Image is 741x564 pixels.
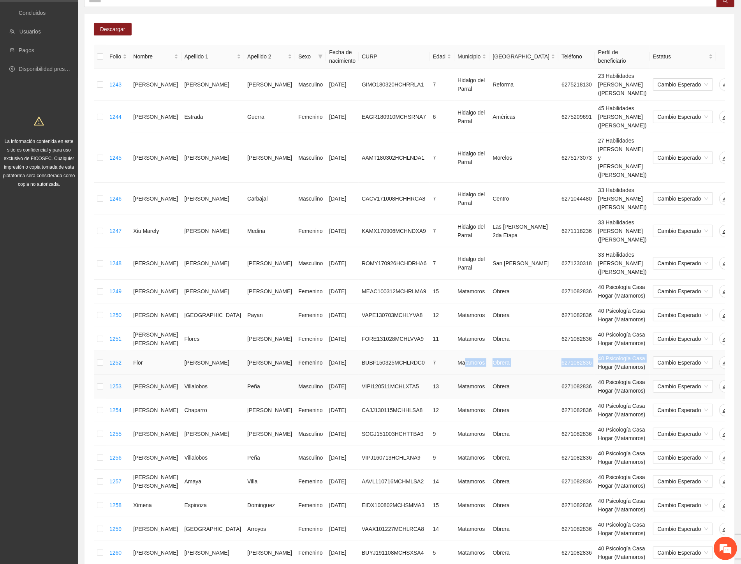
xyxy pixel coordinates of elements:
td: 12 [430,398,455,422]
td: Matamoros [454,517,489,541]
td: 6271082836 [558,517,595,541]
td: Femenino [295,351,326,375]
td: FORE131028MCHLVVA9 [359,327,430,351]
span: filter [317,51,324,62]
td: ROMY170926HCHDRHA6 [359,247,430,280]
a: Usuarios [19,28,41,35]
td: GIMO180320HCHRRLA1 [359,69,430,101]
th: Teléfono [558,45,595,69]
span: filter [318,54,323,59]
span: Cambio Esperado [658,193,708,204]
button: edit [719,451,732,464]
td: [DATE] [326,327,359,351]
td: Carbajal [244,183,295,215]
button: edit [719,152,732,164]
td: [PERSON_NAME] [244,69,295,101]
td: [PERSON_NAME] [130,133,181,183]
a: 1252 [109,360,121,366]
td: 14 [430,517,455,541]
th: Apellido 1 [181,45,245,69]
td: [PERSON_NAME] [181,422,245,446]
div: Chatee con nosotros ahora [40,40,131,50]
td: Obrera [489,280,558,303]
td: Flores [181,327,245,351]
td: 6271044480 [558,183,595,215]
span: [GEOGRAPHIC_DATA] [493,52,549,61]
td: 6271082836 [558,303,595,327]
td: [PERSON_NAME] [130,517,181,541]
a: 1258 [109,502,121,508]
td: Obrera [489,446,558,470]
td: VAAX101227MCHLRCA8 [359,517,430,541]
td: Guerra [244,101,295,133]
td: Centro [489,183,558,215]
span: Estatus [653,52,707,61]
td: [PERSON_NAME] [PERSON_NAME] [130,327,181,351]
td: Estrada [181,101,245,133]
td: 40 Psicología Casa Hogar (Matamoros) [595,375,649,398]
th: Colonia [489,45,558,69]
a: 1255 [109,431,121,437]
td: Femenino [295,101,326,133]
button: edit [719,285,732,298]
a: 1256 [109,455,121,461]
span: Cambio Esperado [658,79,708,90]
td: [PERSON_NAME] [181,351,245,375]
td: 6275209691 [558,101,595,133]
td: VIPJ160713HCHLXNA9 [359,446,430,470]
td: [DATE] [326,493,359,517]
td: Femenino [295,327,326,351]
td: Obrera [489,493,558,517]
td: [DATE] [326,375,359,398]
td: 40 Psicología Casa Hogar (Matamoros) [595,327,649,351]
td: [PERSON_NAME] [181,133,245,183]
a: Concluidos [19,10,46,16]
td: [PERSON_NAME] [244,398,295,422]
td: [PERSON_NAME] [244,280,295,303]
button: edit [719,475,732,488]
span: edit [720,196,731,202]
a: 1249 [109,288,121,294]
td: 40 Psicología Casa Hogar (Matamoros) [595,398,649,422]
td: AAMT180302HCHLNDA1 [359,133,430,183]
td: 7 [430,215,455,247]
td: Obrera [489,398,558,422]
a: 1253 [109,383,121,390]
td: [PERSON_NAME] [130,247,181,280]
td: VAPE130703MCHLYVA8 [359,303,430,327]
a: Disponibilidad presupuestal [19,66,85,72]
td: [PERSON_NAME] [181,69,245,101]
button: edit [719,225,732,237]
td: 6271082836 [558,493,595,517]
a: 1260 [109,550,121,556]
td: Femenino [295,493,326,517]
span: Cambio Esperado [658,499,708,511]
td: [PERSON_NAME] [244,133,295,183]
th: Estatus [650,45,716,69]
td: Espinoza [181,493,245,517]
td: Obrera [489,327,558,351]
span: Sexo [298,52,315,61]
td: Obrera [489,351,558,375]
a: 1254 [109,407,121,413]
td: [PERSON_NAME] [181,215,245,247]
td: Hidalgo del Parral [454,133,489,183]
td: Femenino [295,398,326,422]
td: 7 [430,351,455,375]
td: 6271082836 [558,470,595,493]
td: Dominguez [244,493,295,517]
td: Femenino [295,517,326,541]
span: Cambio Esperado [658,286,708,297]
td: 14 [430,470,455,493]
td: [DATE] [326,470,359,493]
span: Estamos en línea. [45,104,107,183]
td: 40 Psicología Casa Hogar (Matamoros) [595,446,649,470]
td: 9 [430,446,455,470]
span: warning [34,116,44,126]
td: Femenino [295,470,326,493]
td: Reforma [489,69,558,101]
td: [DATE] [326,422,359,446]
td: 6271082836 [558,280,595,303]
td: Hidalgo del Parral [454,247,489,280]
span: edit [720,114,731,120]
